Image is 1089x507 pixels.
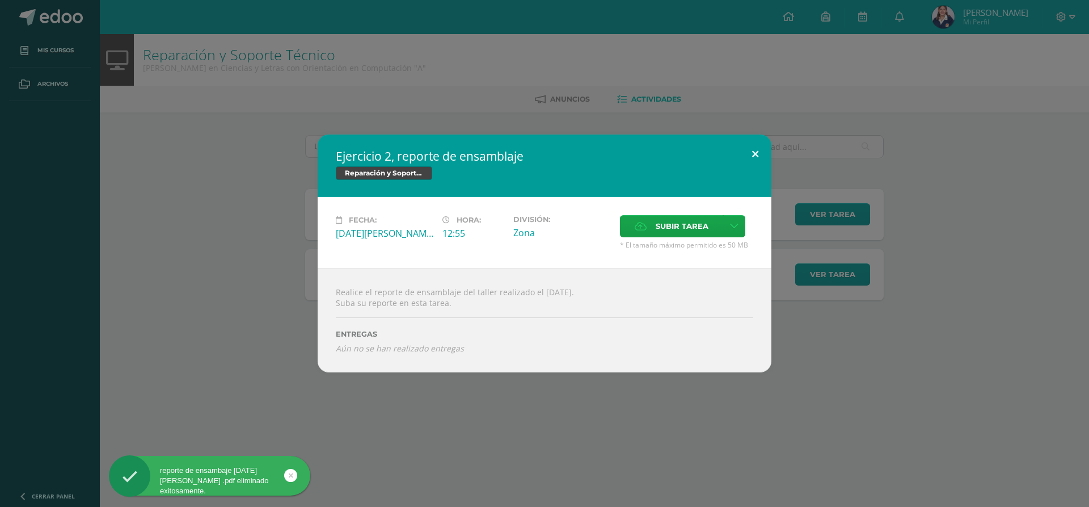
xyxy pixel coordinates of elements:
[513,227,611,239] div: Zona
[656,216,708,237] span: Subir tarea
[336,343,753,354] i: Aún no se han realizado entregas
[349,216,377,224] span: Fecha:
[442,227,504,240] div: 12:55
[513,215,611,224] label: División:
[109,466,310,497] div: reporte de ensambaje [DATE][PERSON_NAME] .pdf eliminado exitosamente.
[336,227,433,240] div: [DATE][PERSON_NAME]
[318,268,771,372] div: Realice el reporte de ensamblaje del taller realizado el [DATE]. Suba su reporte en esta tarea.
[739,135,771,173] button: Close (Esc)
[336,148,753,164] h2: Ejercicio 2, reporte de ensamblaje
[457,216,481,224] span: Hora:
[336,330,753,338] label: ENTREGAS
[620,240,753,250] span: * El tamaño máximo permitido es 50 MB
[336,166,432,180] span: Reparación y Soporte Técnico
